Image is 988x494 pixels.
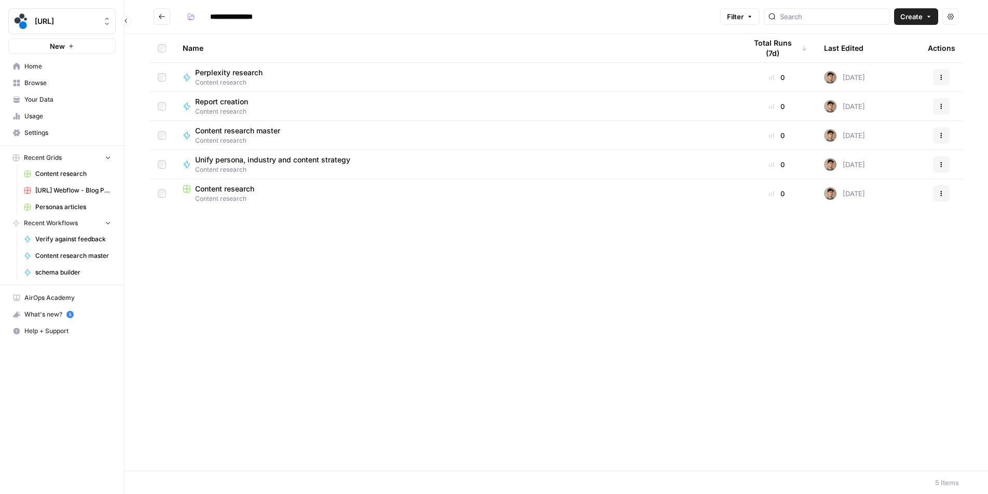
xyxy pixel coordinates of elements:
span: Filter [727,11,744,22]
a: [URL] Webflow - Blog Posts Refresh [19,182,116,199]
span: Create [900,11,923,22]
a: Personas articles [19,199,116,215]
a: Content research masterContent research [183,126,730,145]
span: Content research [195,107,256,116]
span: Report creation [195,97,248,107]
img: bpsmmg7ns9rlz03fz0nd196eddmi [824,187,836,200]
div: 0 [746,72,807,83]
span: Recent Workflows [24,218,78,228]
div: Last Edited [824,34,863,62]
img: bpsmmg7ns9rlz03fz0nd196eddmi [824,71,836,84]
div: [DATE] [824,71,865,84]
img: spot.ai Logo [12,12,31,31]
span: Verify against feedback [35,235,111,244]
span: Content research master [195,126,280,136]
a: Usage [8,108,116,125]
span: Recent Grids [24,153,62,162]
div: 0 [746,130,807,141]
button: New [8,38,116,54]
span: schema builder [35,268,111,277]
div: 0 [746,159,807,170]
div: What's new? [9,307,115,322]
div: 0 [746,101,807,112]
img: bpsmmg7ns9rlz03fz0nd196eddmi [824,100,836,113]
div: [DATE] [824,158,865,171]
img: bpsmmg7ns9rlz03fz0nd196eddmi [824,158,836,171]
a: Content research [19,166,116,182]
span: Content research master [35,251,111,260]
a: Home [8,58,116,75]
button: Help + Support [8,323,116,339]
button: Create [894,8,938,25]
span: Browse [24,78,111,88]
span: [URL] Webflow - Blog Posts Refresh [35,186,111,195]
a: Your Data [8,91,116,108]
div: Name [183,34,730,62]
a: Settings [8,125,116,141]
div: [DATE] [824,129,865,142]
a: Report creationContent research [183,97,730,116]
text: 5 [68,312,71,317]
div: [DATE] [824,100,865,113]
input: Search [780,11,885,22]
span: Personas articles [35,202,111,212]
span: Content research [195,165,359,174]
div: 0 [746,188,807,199]
img: bpsmmg7ns9rlz03fz0nd196eddmi [824,129,836,142]
span: Content research [183,194,730,203]
a: Verify against feedback [19,231,116,248]
a: Content research master [19,248,116,264]
a: Browse [8,75,116,91]
div: Total Runs (7d) [746,34,807,62]
button: Filter [720,8,760,25]
button: What's new? 5 [8,306,116,323]
div: Actions [928,34,955,62]
span: Home [24,62,111,71]
span: Unify persona, industry and content strategy [195,155,350,165]
span: Content research [35,169,111,179]
span: Help + Support [24,326,111,336]
span: Content research [195,78,271,87]
span: Settings [24,128,111,138]
span: Content research [195,136,289,145]
span: Usage [24,112,111,121]
span: New [50,41,65,51]
a: schema builder [19,264,116,281]
span: [URL] [35,16,98,26]
a: 5 [66,311,74,318]
div: 5 Items [935,477,959,488]
a: AirOps Academy [8,290,116,306]
span: Perplexity research [195,67,263,78]
button: Recent Workflows [8,215,116,231]
div: [DATE] [824,187,865,200]
a: Unify persona, industry and content strategyContent research [183,155,730,174]
button: Workspace: spot.ai [8,8,116,34]
span: AirOps Academy [24,293,111,303]
span: Your Data [24,95,111,104]
a: Perplexity researchContent research [183,67,730,87]
button: Go back [154,8,170,25]
span: Content research [195,184,254,194]
a: Content researchContent research [183,184,730,203]
button: Recent Grids [8,150,116,166]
